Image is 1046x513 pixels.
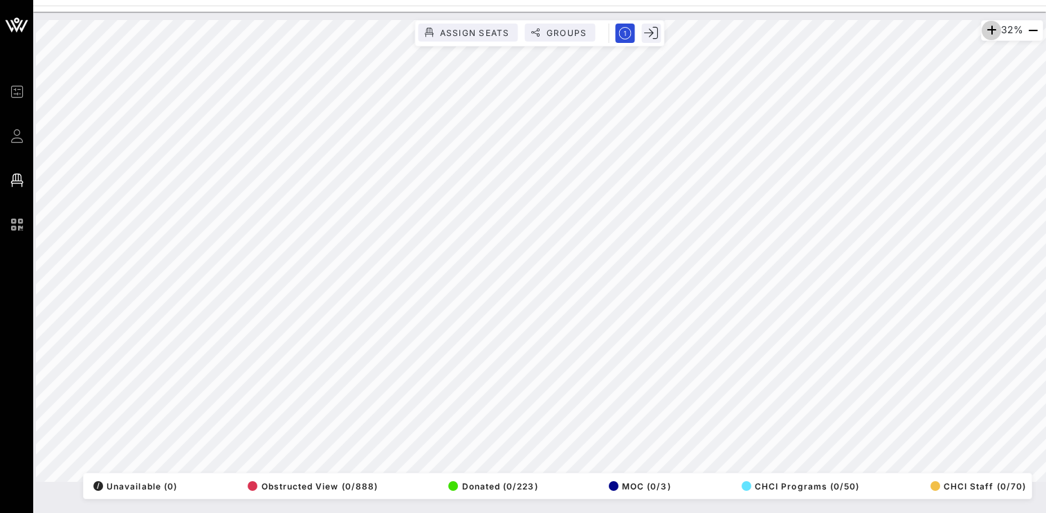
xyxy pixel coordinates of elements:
[742,481,860,492] span: CHCI Programs (0/50)
[609,481,671,492] span: MOC (0/3)
[439,28,510,38] span: Assign Seats
[737,476,860,496] button: CHCI Programs (0/50)
[546,28,587,38] span: Groups
[444,476,538,496] button: Donated (0/223)
[981,20,1043,41] div: 32%
[244,476,378,496] button: Obstructed View (0/888)
[419,24,518,42] button: Assign Seats
[93,481,177,492] span: Unavailable (0)
[930,481,1026,492] span: CHCI Staff (0/70)
[926,476,1026,496] button: CHCI Staff (0/70)
[525,24,596,42] button: Groups
[448,481,538,492] span: Donated (0/223)
[248,481,378,492] span: Obstructed View (0/888)
[605,476,671,496] button: MOC (0/3)
[93,481,103,491] div: /
[89,476,177,496] button: /Unavailable (0)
